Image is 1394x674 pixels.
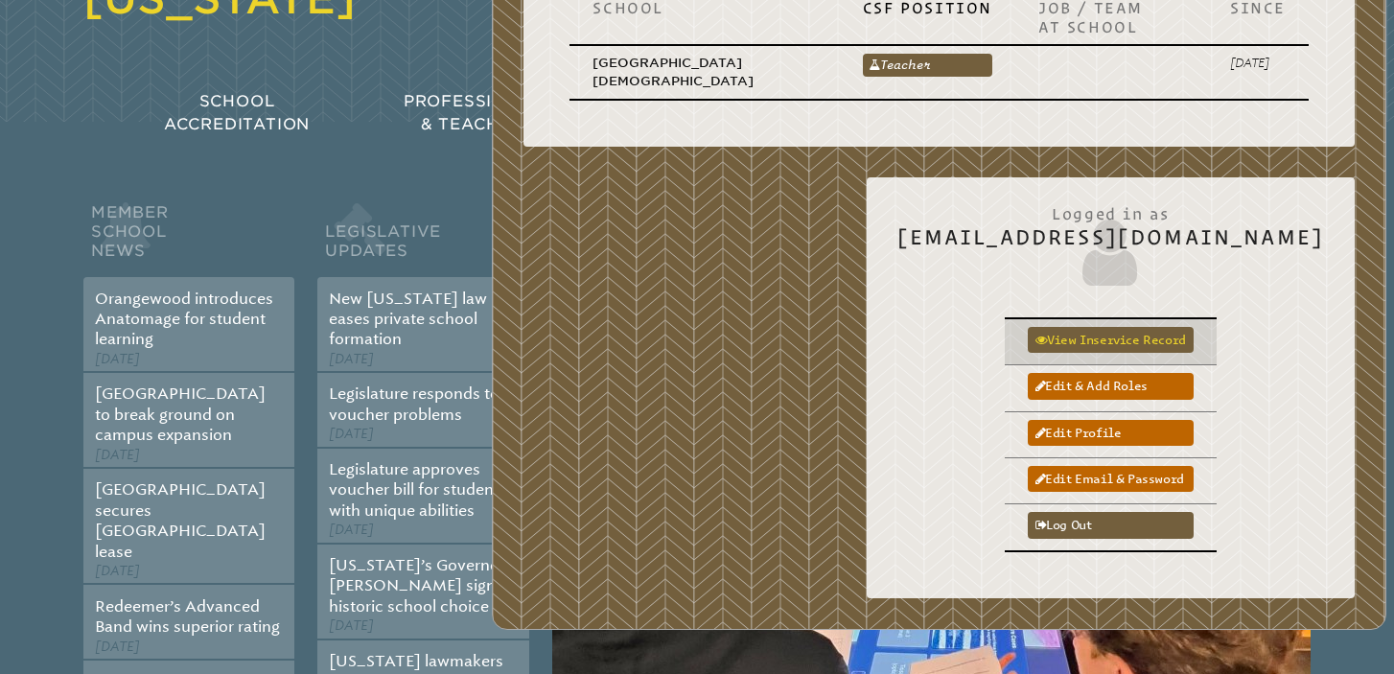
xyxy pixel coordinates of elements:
[329,426,374,442] span: [DATE]
[1028,466,1194,492] a: Edit email & password
[95,351,140,367] span: [DATE]
[95,597,280,636] a: Redeemer’s Advanced Band wins superior rating
[592,54,816,91] p: [GEOGRAPHIC_DATA][DEMOGRAPHIC_DATA]
[1028,512,1194,538] a: Log out
[1230,54,1286,72] p: [DATE]
[329,351,374,367] span: [DATE]
[317,198,528,277] h2: Legislative Updates
[329,460,507,520] a: Legislature approves voucher bill for students with unique abilities
[1028,327,1194,353] a: View inservice record
[863,54,992,77] a: Teacher
[329,617,374,634] span: [DATE]
[329,522,374,538] span: [DATE]
[83,198,294,277] h2: Member School News
[164,92,310,133] span: School Accreditation
[95,290,273,349] a: Orangewood introduces Anatomage for student learning
[404,92,684,133] span: Professional Development & Teacher Certification
[329,290,487,349] a: New [US_STATE] law eases private school formation
[95,447,140,463] span: [DATE]
[329,556,514,616] a: [US_STATE]’s Governor [PERSON_NAME] signs historic school choice bill
[1028,420,1194,446] a: Edit profile
[95,480,266,560] a: [GEOGRAPHIC_DATA] secures [GEOGRAPHIC_DATA] lease
[95,384,266,444] a: [GEOGRAPHIC_DATA] to break ground on campus expansion
[95,639,140,655] span: [DATE]
[95,563,140,579] span: [DATE]
[329,384,500,423] a: Legislature responds to voucher problems
[897,195,1324,225] span: Logged in as
[1028,373,1194,399] a: Edit & add roles
[897,195,1324,291] h2: [EMAIL_ADDRESS][DOMAIN_NAME]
